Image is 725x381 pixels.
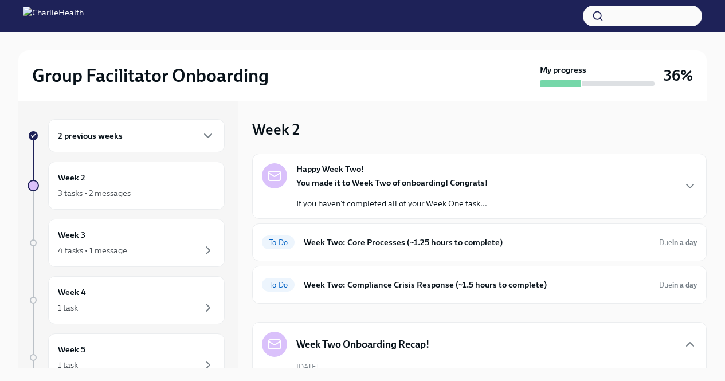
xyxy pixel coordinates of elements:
[262,276,697,294] a: To DoWeek Two: Compliance Crisis Response (~1.5 hours to complete)Duein a day
[296,178,488,188] strong: You made it to Week Two of onboarding! Congrats!
[296,362,319,372] span: [DATE]
[28,219,225,267] a: Week 34 tasks • 1 message
[58,229,85,241] h6: Week 3
[58,286,86,298] h6: Week 4
[262,281,295,289] span: To Do
[672,281,697,289] strong: in a day
[262,238,295,247] span: To Do
[58,187,131,199] div: 3 tasks • 2 messages
[664,65,693,86] h3: 36%
[540,64,586,76] strong: My progress
[262,233,697,252] a: To DoWeek Two: Core Processes (~1.25 hours to complete)Duein a day
[659,237,697,248] span: August 25th, 2025 09:00
[58,245,127,256] div: 4 tasks • 1 message
[296,198,488,209] p: If you haven't completed all of your Week One task...
[58,359,78,371] div: 1 task
[672,238,697,247] strong: in a day
[58,171,85,184] h6: Week 2
[23,7,84,25] img: CharlieHealth
[296,337,429,351] h5: Week Two Onboarding Recap!
[296,163,364,175] strong: Happy Week Two!
[659,280,697,290] span: August 25th, 2025 09:00
[48,119,225,152] div: 2 previous weeks
[28,276,225,324] a: Week 41 task
[58,129,123,142] h6: 2 previous weeks
[28,162,225,210] a: Week 23 tasks • 2 messages
[659,238,697,247] span: Due
[304,236,650,249] h6: Week Two: Core Processes (~1.25 hours to complete)
[659,281,697,289] span: Due
[32,64,269,87] h2: Group Facilitator Onboarding
[252,119,300,140] h3: Week 2
[58,343,85,356] h6: Week 5
[58,302,78,313] div: 1 task
[304,278,650,291] h6: Week Two: Compliance Crisis Response (~1.5 hours to complete)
